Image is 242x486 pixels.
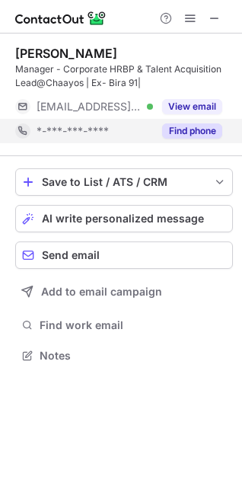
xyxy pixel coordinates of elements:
[15,168,233,196] button: save-profile-one-click
[42,249,100,261] span: Send email
[162,123,222,139] button: Reveal Button
[42,213,204,225] span: AI write personalized message
[37,100,142,114] span: [EMAIL_ADDRESS][DOMAIN_NAME]
[40,349,227,363] span: Notes
[15,241,233,269] button: Send email
[15,278,233,305] button: Add to email campaign
[40,318,227,332] span: Find work email
[15,345,233,366] button: Notes
[15,62,233,90] div: Manager - Corporate HRBP & Talent Acquisition Lead@Chaayos | Ex- Bira 91|
[42,176,206,188] div: Save to List / ATS / CRM
[41,286,162,298] span: Add to email campaign
[15,205,233,232] button: AI write personalized message
[15,315,233,336] button: Find work email
[162,99,222,114] button: Reveal Button
[15,9,107,27] img: ContactOut v5.3.10
[15,46,117,61] div: [PERSON_NAME]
